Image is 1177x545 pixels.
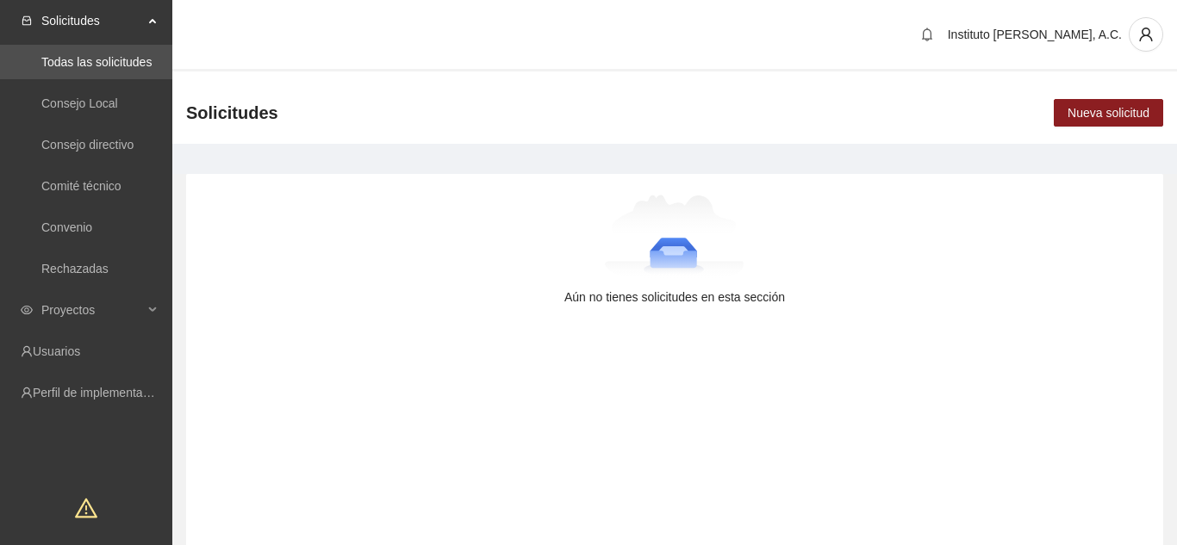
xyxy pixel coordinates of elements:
a: Perfil de implementadora [33,386,167,399]
a: Consejo directivo [41,138,134,152]
span: inbox [21,15,33,27]
span: Solicitudes [186,99,278,127]
a: Consejo Local [41,96,118,110]
span: Instituto [PERSON_NAME], A.C. [948,28,1122,41]
span: bell [914,28,940,41]
button: Nueva solicitud [1054,99,1163,127]
a: Rechazadas [41,262,109,276]
a: Comité técnico [41,179,121,193]
div: Aún no tienes solicitudes en esta sección [214,288,1136,307]
span: warning [75,497,97,519]
button: bell [913,21,941,48]
span: user [1130,27,1162,42]
span: eye [21,304,33,316]
button: user [1129,17,1163,52]
span: Nueva solicitud [1068,103,1149,122]
span: Proyectos [41,293,143,327]
span: Solicitudes [41,3,143,38]
a: Convenio [41,220,92,234]
a: Todas las solicitudes [41,55,152,69]
img: Aún no tienes solicitudes en esta sección [605,195,745,281]
a: Usuarios [33,344,80,358]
